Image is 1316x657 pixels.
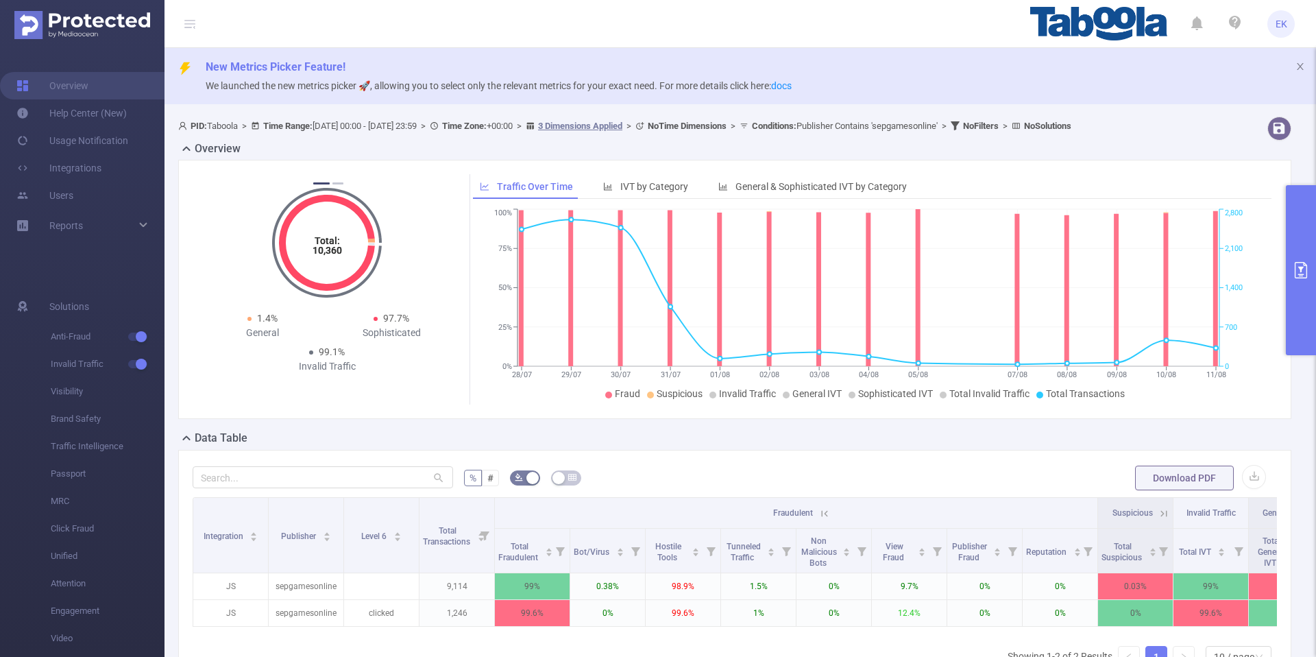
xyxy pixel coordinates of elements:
p: 1,246 [419,600,494,626]
i: icon: caret-down [1073,551,1081,555]
span: Traffic Intelligence [51,433,164,460]
span: Total Invalid Traffic [949,388,1029,399]
span: Fraud [615,388,640,399]
tspan: 04/08 [859,370,879,379]
i: icon: caret-up [1149,546,1156,550]
a: Overview [16,72,88,99]
tspan: 10/08 [1156,370,1176,379]
i: Filter menu [1003,529,1022,573]
span: IVT by Category [620,181,688,192]
img: Protected Media [14,11,150,39]
div: Sort [616,546,624,554]
div: Sort [545,546,553,554]
u: 3 Dimensions Applied [538,121,622,131]
i: Filter menu [1229,529,1248,573]
b: No Solutions [1024,121,1071,131]
tspan: 05/08 [908,370,928,379]
span: % [470,473,476,483]
button: Download PDF [1135,466,1234,490]
b: Conditions : [752,121,796,131]
p: 0% [796,600,871,626]
span: Fraudulent [773,508,813,518]
div: Sort [692,546,700,554]
span: Tunneled Traffic [727,542,761,562]
p: 99% [1173,573,1248,599]
div: Sort [993,546,1001,554]
a: Users [16,182,73,209]
tspan: 03/08 [809,370,829,379]
span: Invalid Traffic [51,350,164,378]
span: Reports [49,220,83,231]
tspan: 07/08 [1008,370,1027,379]
span: > [727,121,740,131]
p: 98.9% [646,573,720,599]
p: 9.7% [872,573,947,599]
span: Total IVT [1179,547,1213,557]
span: Total Transactions [423,526,472,547]
i: icon: caret-down [393,536,401,540]
div: Sort [918,546,926,554]
a: Usage Notification [16,127,128,154]
b: Time Range: [263,121,313,131]
span: Unified [51,542,164,570]
tspan: 1,400 [1225,284,1243,293]
span: Visibility [51,378,164,405]
p: 0% [796,573,871,599]
i: icon: user [178,121,191,130]
i: Filter menu [1078,529,1097,573]
tspan: 700 [1225,323,1237,332]
span: EK [1276,10,1287,38]
span: Video [51,625,164,652]
p: 1% [721,600,796,626]
i: icon: bg-colors [515,473,523,481]
tspan: 2,100 [1225,244,1243,253]
i: Filter menu [701,529,720,573]
tspan: 09/08 [1106,370,1126,379]
a: Help Center (New) [16,99,127,127]
span: Suspicious [657,388,703,399]
div: Sort [323,530,331,538]
span: General & Sophisticated IVT by Category [735,181,907,192]
span: Publisher Fraud [952,542,987,562]
i: icon: caret-up [616,546,624,550]
tspan: 2,800 [1225,209,1243,218]
span: Suspicious [1112,508,1153,518]
span: MRC [51,488,164,515]
tspan: 10,360 [313,245,342,256]
tspan: Total: [315,235,340,246]
tspan: 31/07 [660,370,680,379]
span: > [938,121,951,131]
p: 0% [1098,600,1173,626]
p: JS [193,573,268,599]
p: 0% [570,600,645,626]
i: icon: line-chart [480,182,489,191]
div: Invalid Traffic [263,359,391,374]
h2: Data Table [195,430,247,446]
i: icon: table [568,473,576,481]
i: icon: caret-down [692,551,700,555]
span: 99.1% [319,346,345,357]
div: Sort [1073,546,1082,554]
div: General [198,326,327,340]
span: > [417,121,430,131]
span: # [487,473,493,483]
p: sepgamesonline [269,600,343,626]
button: 1 [313,182,330,184]
span: Passport [51,460,164,488]
input: Search... [193,466,453,488]
span: > [999,121,1012,131]
span: Total Fraudulent [498,542,540,562]
i: icon: caret-down [1149,551,1156,555]
span: Solutions [49,293,89,320]
p: 1.5% [721,573,796,599]
tspan: 01/08 [709,370,729,379]
p: 0% [1023,573,1097,599]
tspan: 0% [502,362,512,371]
p: 12.4% [872,600,947,626]
i: icon: caret-up [250,530,258,534]
a: docs [771,80,792,91]
tspan: 25% [498,323,512,332]
i: icon: caret-down [323,536,330,540]
p: 99.6% [1173,600,1248,626]
b: Time Zone: [442,121,487,131]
